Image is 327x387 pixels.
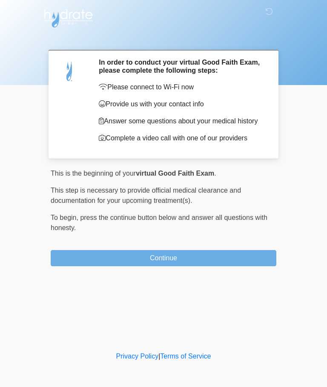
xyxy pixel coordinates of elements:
[42,6,94,28] img: Hydrate IV Bar - Arcadia Logo
[44,31,283,46] h1: ‎ ‎ ‎ ‎
[214,170,216,177] span: .
[51,170,136,177] span: This is the beginning of your
[57,58,83,84] img: Agent Avatar
[51,187,241,204] span: This step is necessary to provide official medical clearance and documentation for your upcoming ...
[160,353,211,360] a: Terms of Service
[116,353,159,360] a: Privacy Policy
[99,82,264,92] p: Please connect to Wi-Fi now
[51,214,80,221] span: To begin,
[136,170,214,177] strong: virtual Good Faith Exam
[51,250,276,266] button: Continue
[99,99,264,109] p: Provide us with your contact info
[99,133,264,143] p: Complete a video call with one of our providers
[99,58,264,74] h2: In order to conduct your virtual Good Faith Exam, please complete the following steps:
[51,214,267,231] span: press the continue button below and answer all questions with honesty.
[158,353,160,360] a: |
[99,116,264,126] p: Answer some questions about your medical history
